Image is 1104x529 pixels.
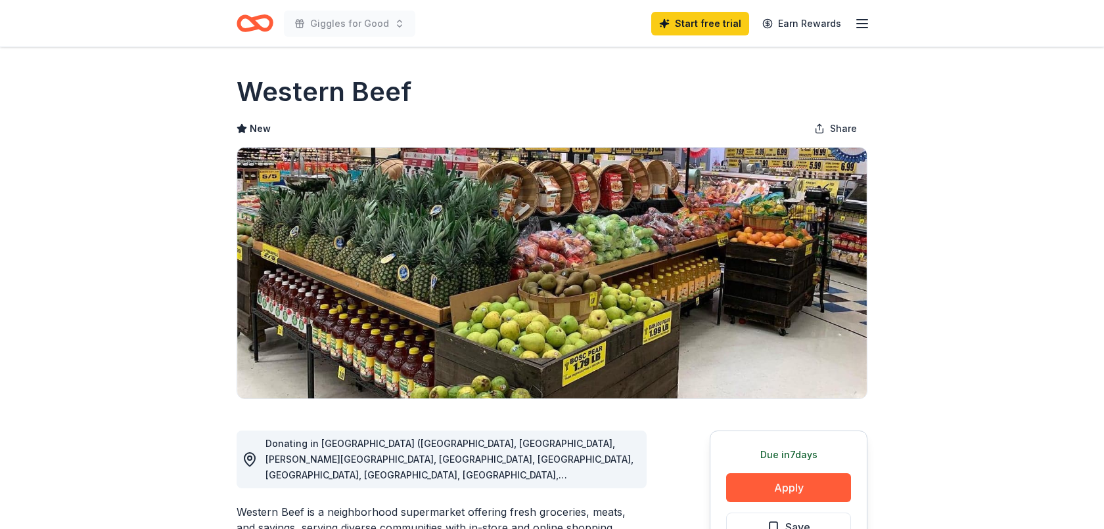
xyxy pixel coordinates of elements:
a: Start free trial [651,12,749,35]
a: Home [237,8,273,39]
button: Share [804,116,867,142]
span: Share [830,121,857,137]
button: Giggles for Good [284,11,415,37]
span: Donating in [GEOGRAPHIC_DATA] ([GEOGRAPHIC_DATA], [GEOGRAPHIC_DATA], [PERSON_NAME][GEOGRAPHIC_DAT... [265,438,633,496]
img: Image for Western Beef [237,148,867,398]
div: Due in 7 days [726,447,851,463]
button: Apply [726,473,851,502]
a: Earn Rewards [754,12,849,35]
span: New [250,121,271,137]
h1: Western Beef [237,74,411,110]
span: Giggles for Good [310,16,389,32]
